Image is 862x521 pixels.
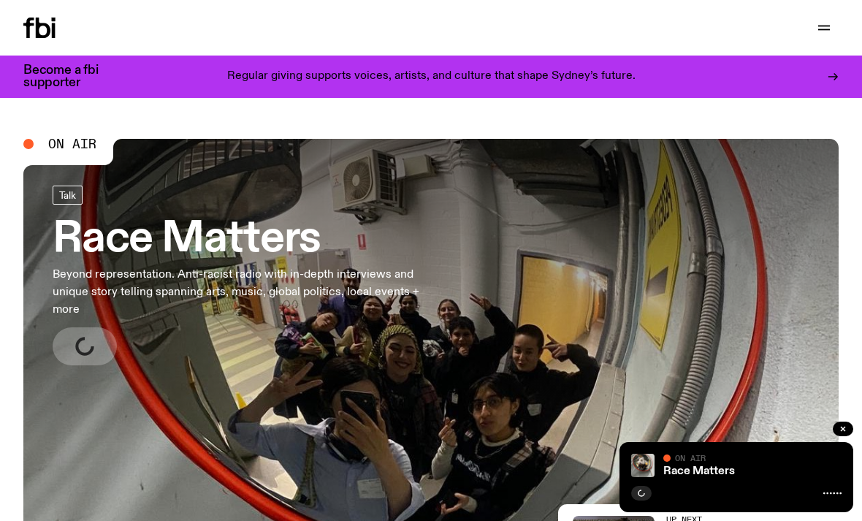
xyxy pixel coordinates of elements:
p: Beyond representation. Anti-racist radio with in-depth interviews and unique story telling spanni... [53,266,427,319]
img: A photo of the Race Matters team taken in a rear view or "blindside" mirror. A bunch of people of... [631,454,655,477]
p: Regular giving supports voices, artists, and culture that shape Sydney’s future. [227,70,636,83]
span: Talk [59,189,76,200]
h3: Race Matters [53,219,427,260]
a: Race MattersBeyond representation. Anti-racist radio with in-depth interviews and unique story te... [53,186,427,365]
a: Talk [53,186,83,205]
a: Race Matters [663,465,735,477]
span: On Air [675,453,706,463]
h3: Become a fbi supporter [23,64,117,89]
span: On Air [48,137,96,151]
